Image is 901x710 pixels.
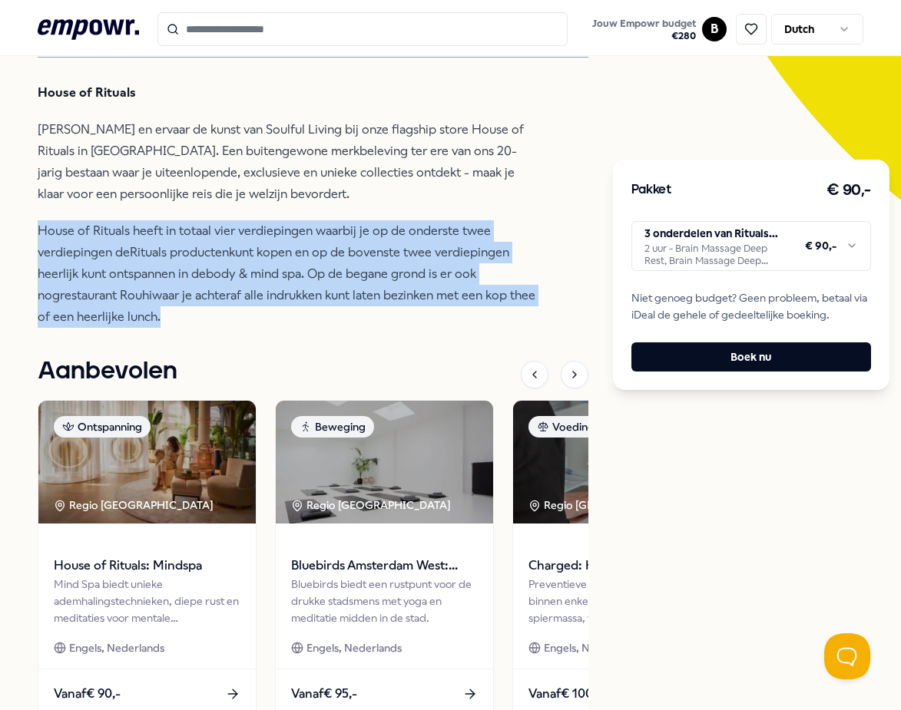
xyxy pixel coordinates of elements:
[528,497,691,514] div: Regio [GEOGRAPHIC_DATA]
[631,342,871,372] button: Boek nu
[306,639,402,656] span: Engels, Nederlands
[592,18,696,30] span: Jouw Empowr budget
[586,13,702,45] a: Jouw Empowr budget€280
[38,119,537,205] p: [PERSON_NAME] en ervaar de kunst van Soulful Living bij onze flagship store House of Rituals in [...
[291,556,478,576] span: Bluebirds Amsterdam West: Yoga & Welzijn
[631,180,671,200] h3: Pakket
[702,17,727,41] button: B
[513,401,730,523] img: package image
[276,401,493,523] img: package image
[528,416,667,438] div: Voeding & Levensstijl
[592,30,696,42] span: € 280
[291,684,357,704] span: Vanaf € 95,-
[589,15,699,45] button: Jouw Empowr budget€280
[38,352,177,391] h1: Aanbevolen
[528,556,715,576] span: Charged: Health & Stress Scan
[54,416,151,438] div: Ontspanning
[291,576,478,627] div: Bluebirds biedt een rustpunt voor de drukke stadsmens met yoga en meditatie midden in de stad.
[157,12,568,46] input: Search for products, categories or subcategories
[54,684,121,704] span: Vanaf € 90,-
[54,556,240,576] span: House of Rituals: Mindspa
[528,576,715,627] div: Preventieve gezondheidsscan die binnen enkele minuten inzicht biedt in spiermassa, vet, stressniv...
[38,85,136,100] strong: House of Rituals
[54,497,216,514] div: Regio [GEOGRAPHIC_DATA]
[69,639,164,656] span: Engels, Nederlands
[291,416,374,438] div: Beweging
[54,576,240,627] div: Mind Spa biedt unieke ademhalingstechnieken, diepe rust en meditaties voor mentale stressverlicht...
[38,220,537,328] p: House of Rituals heeft in totaal vier verdiepingen waarbij je op de onderste twee verdiepingen de...
[544,639,639,656] span: Engels, Nederlands
[824,633,870,679] iframe: Help Scout Beacon - Open
[528,684,601,704] span: Vanaf € 100,-
[38,401,256,523] img: package image
[291,497,453,514] div: Regio [GEOGRAPHIC_DATA]
[631,289,871,324] span: Niet genoeg budget? Geen probleem, betaal via iDeal de gehele of gedeeltelijke boeking.
[826,178,871,203] h3: € 90,-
